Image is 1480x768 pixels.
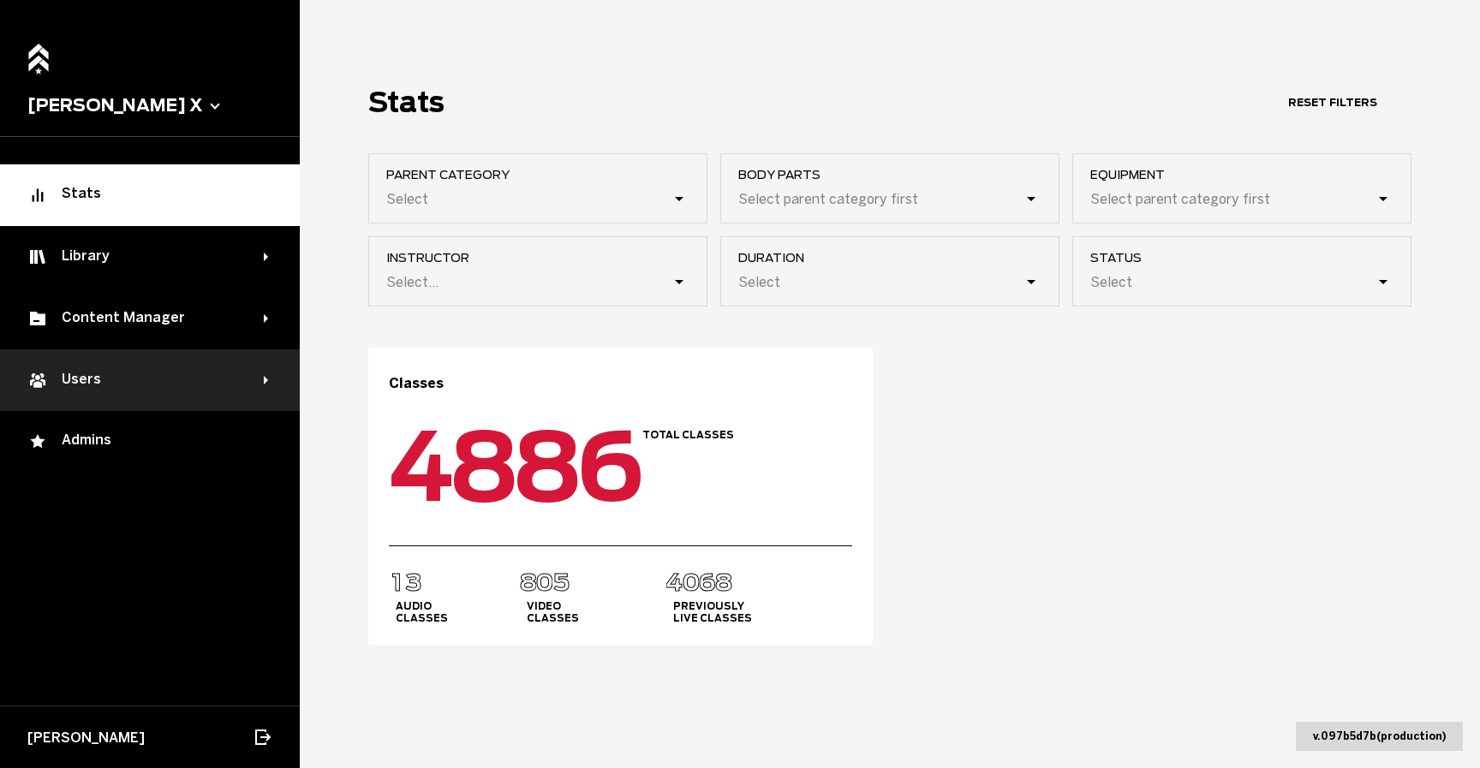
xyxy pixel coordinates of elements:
span: 1 [388,568,407,597]
span: 3 [404,568,423,597]
span: duration [738,251,1059,265]
h4: Total Classes [642,429,734,441]
div: Admins [27,432,272,452]
h4: Previously Live Classes [673,600,752,624]
h4: Video Classes [527,600,579,624]
button: Log out [243,718,281,756]
div: v. 097b5d7b ( production ) [1296,722,1463,751]
span: 6 [575,410,647,523]
span: Parent Category [386,168,707,182]
span: Body parts [738,168,1059,182]
span: 8 [714,568,733,597]
div: Library [27,247,264,267]
span: [PERSON_NAME] [27,729,145,746]
button: Reset Filters [1254,87,1411,117]
div: Users [27,370,264,390]
div: Select [738,274,780,290]
span: Status [1090,251,1411,265]
div: Stats [27,185,272,205]
h1: Stats [368,86,445,119]
div: Content Manager [27,308,264,329]
button: [PERSON_NAME] X [27,95,272,116]
span: Equipment [1090,168,1411,182]
span: 0 [682,568,701,597]
span: 4 [385,410,457,523]
span: 4 [665,568,683,597]
span: 6 [698,568,717,597]
a: Home [23,34,54,71]
span: 8 [519,568,538,597]
span: instructor [386,251,707,265]
span: 8 [511,410,584,523]
span: 5 [552,568,570,597]
h4: Audio Classes [396,600,448,624]
span: 0 [535,568,554,597]
span: 8 [448,410,521,523]
h3: Classes [389,375,852,391]
div: Select [386,191,428,207]
div: Select... [386,274,439,290]
div: Select [1090,274,1132,290]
